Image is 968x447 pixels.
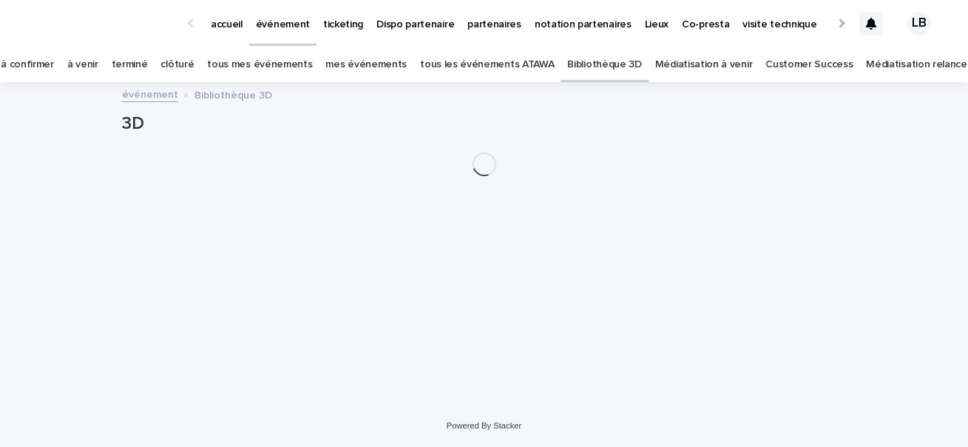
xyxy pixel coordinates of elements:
a: tous les événements ATAWA [420,47,554,82]
a: Bibliothèque 3D [567,47,641,82]
a: à venir [67,47,98,82]
a: Médiatisation à venir [655,47,753,82]
a: terminé [112,47,148,82]
h1: 3D [122,113,847,135]
p: Bibliothèque 3D [194,86,272,102]
a: à confirmer [1,47,54,82]
a: clôturé [160,47,194,82]
a: Customer Success [765,47,853,82]
a: Powered By Stacker [447,421,521,430]
a: événement [122,85,178,102]
img: Ls34BcGeRexTGTNfXpUC [30,9,173,38]
div: LB [907,12,931,36]
a: Médiatisation relance [866,47,967,82]
a: mes événements [325,47,407,82]
a: tous mes événements [207,47,312,82]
